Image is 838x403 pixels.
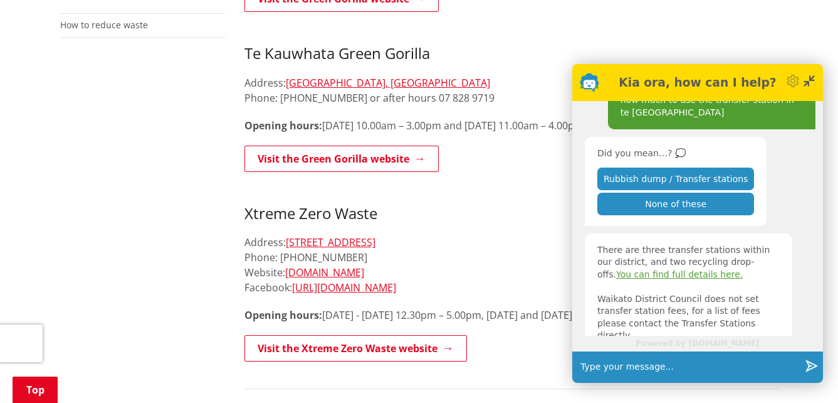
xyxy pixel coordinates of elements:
[292,281,396,294] a: [URL][DOMAIN_NAME]
[285,266,364,279] a: [DOMAIN_NAME]
[597,293,780,342] p: Waikato District Council does not set transfer station fees, for a list of fees please contact th...
[244,308,778,323] p: [DATE] - [DATE] 12.30pm – 5.00pm, [DATE] and [DATE] 10.00am - 5.00pm.
[597,244,780,281] p: There are three transfer stations within our district, and two recycling drop-offs.
[244,186,778,223] h3: Xtreme Zero Waste
[597,148,754,160] p: Did you mean…? 💭
[599,72,796,94] div: Kia ora, how can I help?
[244,75,778,105] p: Address: Phone: [PHONE_NUMBER] or after hours 07 828 9719
[597,168,754,190] button: Rubbish dump / Transfer stations
[597,193,754,215] button: None of these
[244,335,467,362] a: Visit the Xtreme Zero Waste website
[575,352,800,383] input: Type your message...
[244,146,439,172] a: Visit the Green Gorilla website
[244,119,322,132] strong: Opening hours:
[616,269,743,279] a: You can find full details here.
[244,118,778,133] p: [DATE] 10.00am – 3.00pm and [DATE] 11.00am – 4.00pm.
[608,83,815,129] div: how much to use the transfer station in te [GEOGRAPHIC_DATA]
[244,26,778,63] h3: Te Kauwhata Green Gorilla
[13,377,58,403] a: Top
[689,338,759,350] a: [DOMAIN_NAME]
[286,235,375,249] a: [STREET_ADDRESS]
[244,235,778,295] p: Address: Phone: [PHONE_NUMBER] Website: Facebook:
[572,336,823,352] div: Powered by
[286,76,490,90] a: [GEOGRAPHIC_DATA], [GEOGRAPHIC_DATA]
[244,308,322,322] strong: Opening hours:
[60,19,148,31] a: How to reduce waste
